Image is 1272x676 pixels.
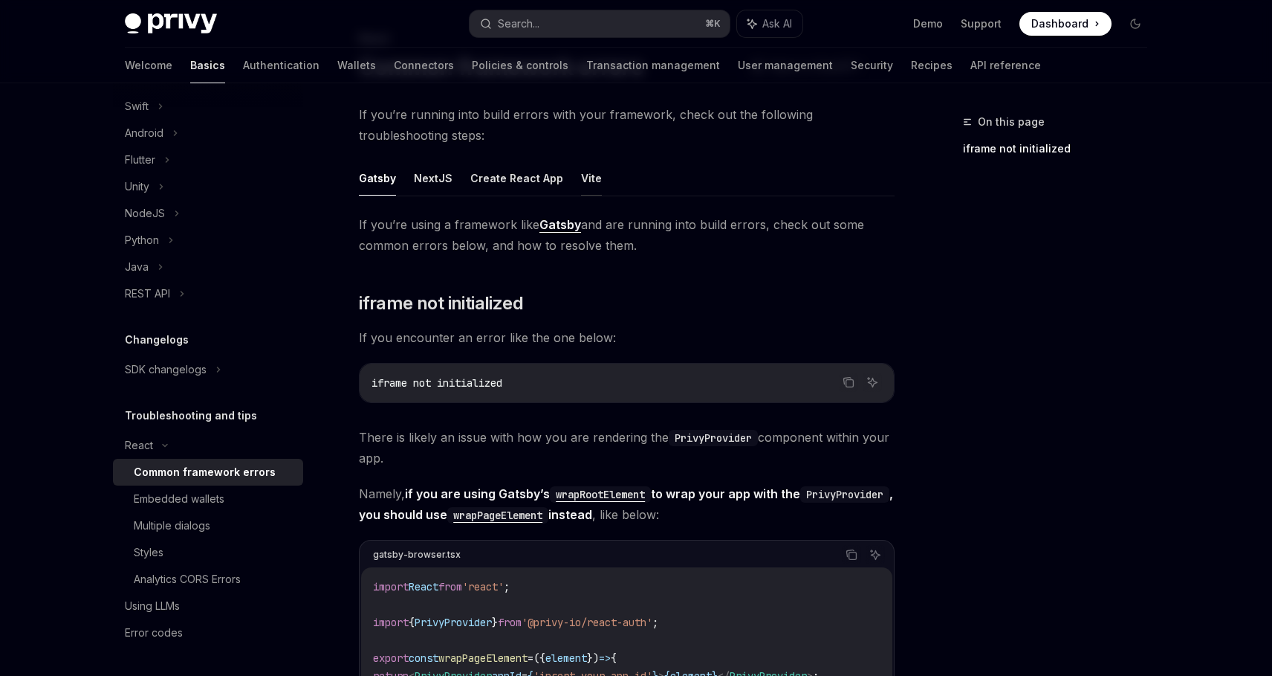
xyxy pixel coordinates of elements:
button: Copy the contents from the code block [839,373,858,392]
span: 'react' [462,580,504,593]
code: PrivyProvider [800,486,889,503]
span: import [373,580,409,593]
h5: Changelogs [125,331,189,349]
span: element [545,651,587,665]
a: Support [961,16,1002,31]
a: Multiple dialogs [113,512,303,539]
div: Search... [498,15,539,33]
span: { [611,651,617,665]
span: ; [504,580,510,593]
div: Using LLMs [125,597,180,615]
span: There is likely an issue with how you are rendering the component within your app. [359,427,895,469]
span: ; [652,616,658,629]
div: Common framework errors [134,463,276,481]
button: Toggle dark mode [1123,12,1147,36]
a: Transaction management [586,48,720,83]
div: Styles [134,544,163,561]
div: Analytics CORS Errors [134,570,241,588]
a: wrapPageElement [447,507,548,522]
a: Security [851,48,893,83]
button: Ask AI [737,10,802,37]
code: wrapRootElement [550,486,651,503]
div: Flutter [125,151,155,169]
a: Styles [113,539,303,566]
button: Copy the contents from the code block [842,545,861,564]
span: If you’re running into build errors with your framework, check out the following troubleshooting ... [359,104,895,146]
button: Search...⌘K [470,10,730,37]
code: PrivyProvider [669,430,758,446]
a: Connectors [394,48,454,83]
span: If you encounter an error like the one below: [359,327,895,348]
span: ⌘ K [705,18,721,30]
div: Android [125,124,163,142]
span: const [409,651,438,665]
a: Basics [190,48,225,83]
a: Welcome [125,48,172,83]
button: NextJS [414,161,452,196]
span: export [373,651,409,665]
span: '@privy-io/react-auth' [522,616,652,629]
span: wrapPageElement [438,651,528,665]
div: Unity [125,178,149,196]
div: REST API [125,285,170,303]
strong: if you are using Gatsby’s to wrap your app with the , you should use instead [359,486,893,522]
button: Vite [581,161,602,196]
span: }) [587,651,599,665]
a: Dashboard [1019,12,1112,36]
div: Embedded wallets [134,490,224,508]
span: from [498,616,522,629]
a: Analytics CORS Errors [113,566,303,593]
a: Wallets [337,48,376,83]
span: React [409,580,438,593]
h5: Troubleshooting and tips [125,407,257,425]
div: React [125,437,153,454]
div: Java [125,258,149,276]
a: Demo [913,16,943,31]
span: { [409,616,415,629]
a: Embedded wallets [113,486,303,512]
div: gatsby-browser.tsx [373,545,461,564]
span: iframe not initialized [359,292,523,315]
span: Namely, , like below: [359,483,895,525]
button: Create React App [470,161,563,196]
div: SDK changelogs [125,361,207,379]
a: User management [738,48,833,83]
a: Gatsby [539,217,581,233]
img: dark logo [125,13,217,34]
span: If you’re using a framework like and are running into build errors, check out some common errors ... [359,214,895,256]
button: Gatsby [359,161,396,196]
span: => [599,651,611,665]
span: from [438,580,462,593]
a: Using LLMs [113,593,303,619]
span: ({ [533,651,545,665]
button: Ask AI [866,545,885,564]
div: Python [125,231,159,249]
span: import [373,616,409,629]
a: API reference [970,48,1041,83]
a: Error codes [113,619,303,646]
a: wrapRootElement [550,486,651,501]
span: Dashboard [1031,16,1088,31]
a: Authentication [243,48,319,83]
a: iframe not initialized [963,137,1159,161]
span: Ask AI [762,16,792,31]
div: Error codes [125,624,183,642]
span: iframe not initialized [371,376,502,390]
code: wrapPageElement [447,507,548,524]
a: Common framework errors [113,459,303,486]
a: Policies & controls [472,48,568,83]
button: Ask AI [863,373,882,392]
a: Recipes [911,48,953,83]
span: On this page [978,113,1045,131]
div: NodeJS [125,205,165,222]
span: } [492,616,498,629]
div: Multiple dialogs [134,517,210,535]
span: PrivyProvider [415,616,492,629]
span: = [528,651,533,665]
